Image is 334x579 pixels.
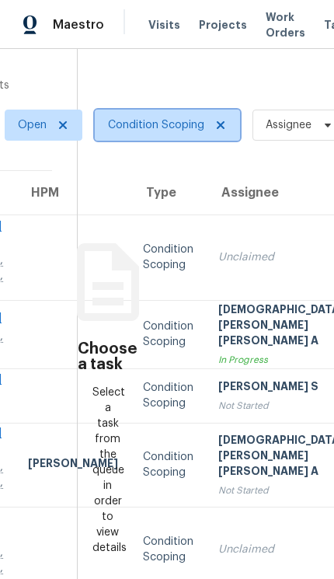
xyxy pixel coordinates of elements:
[28,455,118,475] div: [PERSON_NAME]
[143,242,193,273] div: Condition Scoping
[266,117,311,133] span: Assignee
[143,449,193,480] div: Condition Scoping
[143,380,193,411] div: Condition Scoping
[143,319,193,350] div: Condition Scoping
[18,117,47,133] span: Open
[143,534,193,565] div: Condition Scoping
[148,17,180,33] span: Visits
[130,171,206,215] th: Type
[199,17,247,33] span: Projects
[266,9,305,40] span: Work Orders
[92,385,123,556] div: Select a task from the queue in order to view details
[78,341,137,372] h3: Choose a task
[16,171,130,215] th: HPM
[108,117,204,133] span: Condition Scoping
[53,17,104,33] span: Maestro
